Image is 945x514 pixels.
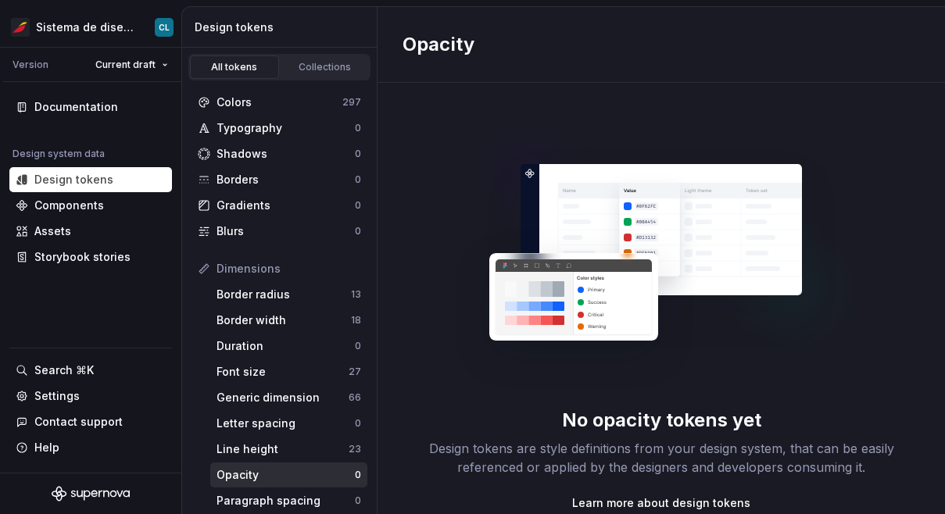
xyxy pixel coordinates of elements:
div: Borders [217,172,355,187]
div: Components [34,198,104,213]
div: Design tokens [195,20,370,35]
div: 27 [349,366,361,378]
a: Opacity0 [210,462,367,487]
div: Dimensions [217,261,361,277]
div: Paragraph spacing [217,493,355,509]
div: Border width [217,312,351,328]
div: Duration [217,338,355,354]
div: 0 [355,199,361,212]
div: Line height [217,441,349,457]
div: 297 [342,96,361,109]
a: Documentation [9,95,172,120]
div: Collections [286,61,364,73]
div: Help [34,440,59,455]
a: Border width18 [210,308,367,333]
button: Contact support [9,409,172,434]
div: Contact support [34,414,123,430]
div: 13 [351,288,361,301]
a: Typography0 [192,116,367,141]
a: Components [9,193,172,218]
div: Colors [217,95,342,110]
div: 0 [355,340,361,352]
div: 0 [355,122,361,134]
div: 23 [349,443,361,455]
button: Help [9,435,172,460]
div: CL [159,21,170,34]
div: Settings [34,388,80,404]
div: Typography [217,120,355,136]
a: Blurs0 [192,219,367,244]
div: Sistema de diseño Iberia [36,20,136,35]
div: Documentation [34,99,118,115]
a: Shadows0 [192,141,367,166]
div: Design tokens [34,172,113,187]
div: 0 [355,469,361,481]
a: Design tokens [9,167,172,192]
div: Border radius [217,287,351,302]
div: Letter spacing [217,416,355,431]
div: 0 [355,148,361,160]
a: Settings [9,384,172,409]
a: Font size27 [210,359,367,384]
a: Border radius13 [210,282,367,307]
div: Opacity [217,467,355,483]
div: 0 [355,173,361,186]
button: Search ⌘K [9,358,172,383]
a: Gradients0 [192,193,367,218]
img: 55604660-494d-44a9-beb2-692398e9940a.png [11,18,30,37]
button: Sistema de diseño IberiaCL [3,10,178,44]
div: Shadows [217,146,355,162]
div: Blurs [217,223,355,239]
a: Storybook stories [9,245,172,269]
div: All tokens [195,61,274,73]
div: 18 [351,314,361,327]
div: No opacity tokens yet [562,408,761,433]
a: Borders0 [192,167,367,192]
div: Design tokens are style definitions from your design system, that can be easily referenced or app... [411,439,911,477]
a: Generic dimension66 [210,385,367,410]
a: Paragraph spacing0 [210,488,367,513]
div: 0 [355,417,361,430]
h2: Opacity [403,32,474,57]
span: Current draft [95,59,156,71]
div: 0 [355,494,361,507]
div: Font size [217,364,349,380]
div: Search ⌘K [34,362,94,378]
div: 0 [355,225,361,237]
a: Duration0 [210,334,367,359]
a: Learn more about design tokens [572,495,750,511]
div: Storybook stories [34,249,131,265]
a: Colors297 [192,90,367,115]
div: Generic dimension [217,390,349,405]
div: 66 [349,391,361,404]
div: Gradients [217,198,355,213]
svg: Supernova Logo [52,486,130,502]
button: Current draft [88,54,175,76]
a: Line height23 [210,437,367,462]
div: Assets [34,223,71,239]
a: Assets [9,219,172,244]
div: Design system data [13,148,105,160]
div: Version [13,59,48,71]
a: Letter spacing0 [210,411,367,436]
